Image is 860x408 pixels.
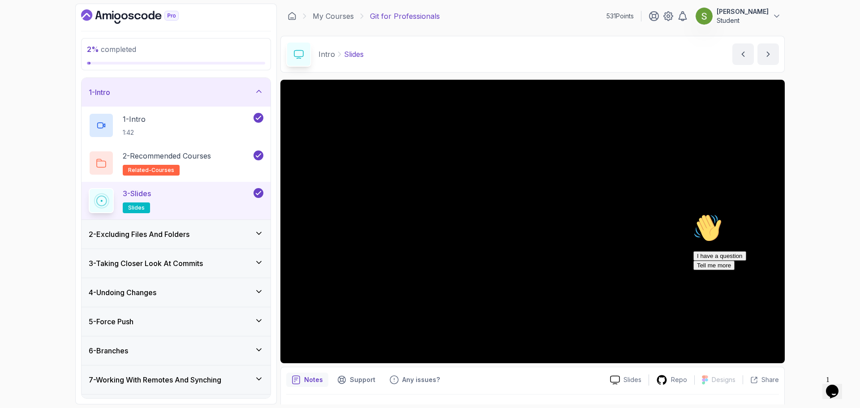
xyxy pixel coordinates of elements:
[350,375,375,384] p: Support
[318,49,335,60] p: Intro
[123,114,146,125] p: 1 - Intro
[4,41,56,51] button: I have a question
[89,113,263,138] button: 1-Intro1:42
[82,365,271,394] button: 7-Working With Remotes And Synching
[690,210,851,368] iframe: chat widget
[4,4,165,60] div: 👋Hi! How can we help?I have a questionTell me more
[606,12,634,21] p: 531 Points
[87,45,99,54] span: 2 %
[743,375,779,384] button: Share
[89,188,263,213] button: 3-Slidesslides
[89,150,263,176] button: 2-Recommended Coursesrelated-courses
[82,220,271,249] button: 2-Excluding Files And Folders
[695,7,781,25] button: user profile image[PERSON_NAME]Student
[384,373,445,387] button: Feedback button
[402,375,440,384] p: Any issues?
[4,4,32,32] img: :wave:
[128,167,174,174] span: related-courses
[123,188,151,199] p: 3 - Slides
[313,11,354,21] a: My Courses
[757,43,779,65] button: next content
[304,375,323,384] p: Notes
[123,150,211,161] p: 2 - Recommended Courses
[732,43,754,65] button: previous content
[332,373,381,387] button: Support button
[671,375,687,384] p: Repo
[89,345,128,356] h3: 6 - Branches
[717,7,769,16] p: [PERSON_NAME]
[89,374,221,385] h3: 7 - Working With Remotes And Synching
[4,27,89,34] span: Hi! How can we help?
[82,278,271,307] button: 4-Undoing Changes
[128,204,145,211] span: slides
[81,9,199,24] a: Dashboard
[603,375,649,385] a: Slides
[87,45,136,54] span: completed
[82,307,271,336] button: 5-Force Push
[696,8,713,25] img: user profile image
[370,11,440,21] p: Git for Professionals
[89,87,110,98] h3: 1 - Intro
[761,375,779,384] p: Share
[82,78,271,107] button: 1-Intro
[822,372,851,399] iframe: chat widget
[623,375,641,384] p: Slides
[286,373,328,387] button: notes button
[89,229,189,240] h3: 2 - Excluding Files And Folders
[82,336,271,365] button: 6-Branches
[123,128,146,137] p: 1:42
[89,287,156,298] h3: 4 - Undoing Changes
[89,316,133,327] h3: 5 - Force Push
[712,375,735,384] p: Designs
[288,12,297,21] a: Dashboard
[89,258,203,269] h3: 3 - Taking Closer Look At Commits
[344,49,364,60] p: Slides
[82,249,271,278] button: 3-Taking Closer Look At Commits
[649,374,694,386] a: Repo
[4,51,45,60] button: Tell me more
[717,16,769,25] p: Student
